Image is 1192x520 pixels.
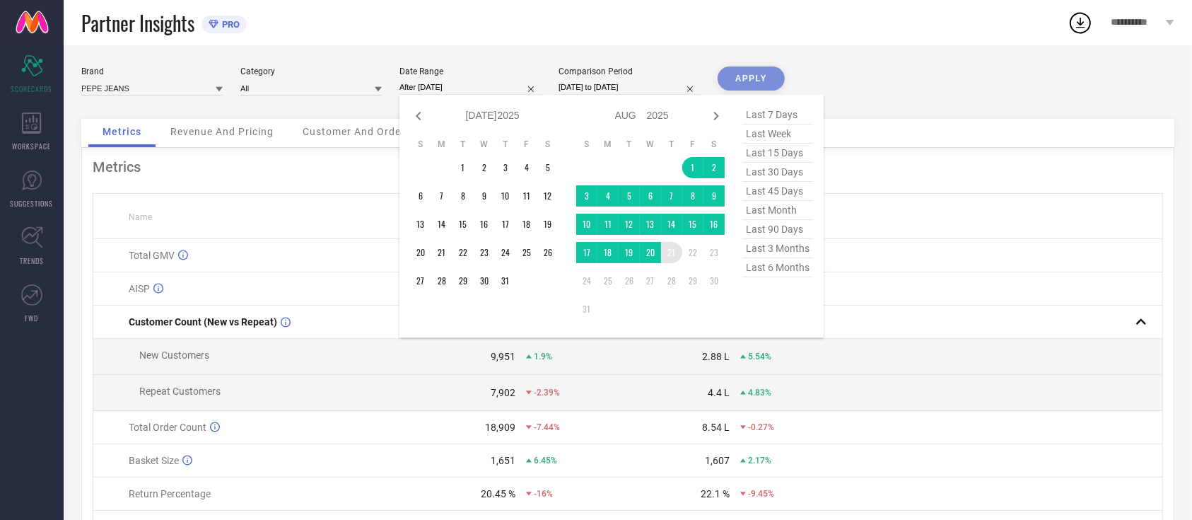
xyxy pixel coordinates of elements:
td: Tue Jul 22 2025 [452,242,474,263]
span: Customer Count (New vs Repeat) [129,316,277,328]
td: Mon Aug 04 2025 [597,185,619,207]
td: Fri Aug 08 2025 [682,185,703,207]
td: Thu Jul 31 2025 [495,270,516,291]
th: Thursday [661,139,682,150]
span: AISP [129,283,150,294]
span: New Customers [139,349,209,361]
span: last 30 days [742,163,813,182]
td: Fri Aug 29 2025 [682,270,703,291]
td: Thu Jul 24 2025 [495,242,516,263]
td: Wed Aug 06 2025 [640,185,661,207]
td: Thu Jul 17 2025 [495,214,516,235]
td: Sat Aug 30 2025 [703,270,725,291]
span: last month [742,201,813,220]
div: 22.1 % [701,488,730,499]
div: Open download list [1068,10,1093,35]
div: 1,607 [705,455,730,466]
span: Total GMV [129,250,175,261]
div: Date Range [399,67,541,76]
div: Comparison Period [559,67,700,76]
td: Tue Jul 29 2025 [452,270,474,291]
span: Return Percentage [129,488,211,499]
td: Sat Aug 02 2025 [703,157,725,178]
td: Wed Jul 09 2025 [474,185,495,207]
td: Fri Jul 04 2025 [516,157,537,178]
span: SUGGESTIONS [11,198,54,209]
span: 5.54% [748,352,771,362]
td: Mon Aug 18 2025 [597,242,619,263]
div: 20.45 % [481,488,515,499]
input: Select comparison period [559,80,700,95]
span: -9.45% [748,489,774,499]
td: Sat Jul 19 2025 [537,214,559,235]
span: Revenue And Pricing [170,126,274,137]
th: Wednesday [640,139,661,150]
td: Mon Jul 28 2025 [431,270,452,291]
span: last 90 days [742,220,813,239]
td: Mon Jul 21 2025 [431,242,452,263]
span: TRENDS [20,255,44,266]
td: Tue Jul 01 2025 [452,157,474,178]
td: Tue Aug 12 2025 [619,214,640,235]
td: Tue Aug 19 2025 [619,242,640,263]
td: Sat Aug 16 2025 [703,214,725,235]
td: Wed Aug 13 2025 [640,214,661,235]
div: Metrics [93,158,1163,175]
td: Fri Jul 11 2025 [516,185,537,207]
td: Tue Jul 08 2025 [452,185,474,207]
th: Sunday [410,139,431,150]
th: Friday [516,139,537,150]
div: 4.4 L [708,387,730,398]
span: WORKSPACE [13,141,52,151]
span: Name [129,212,152,222]
td: Sun Aug 10 2025 [576,214,597,235]
div: Brand [81,67,223,76]
span: 2.17% [748,456,771,466]
span: last 15 days [742,144,813,163]
th: Sunday [576,139,597,150]
td: Sun Aug 24 2025 [576,270,597,291]
td: Tue Aug 26 2025 [619,270,640,291]
span: 4.83% [748,388,771,398]
th: Saturday [537,139,559,150]
td: Sun Jul 13 2025 [410,214,431,235]
span: 6.45% [534,456,557,466]
td: Wed Aug 20 2025 [640,242,661,263]
div: 2.88 L [702,351,730,362]
td: Fri Aug 01 2025 [682,157,703,178]
th: Friday [682,139,703,150]
span: last week [742,125,813,144]
div: 9,951 [491,351,515,362]
td: Sun Jul 20 2025 [410,242,431,263]
th: Tuesday [452,139,474,150]
td: Tue Jul 15 2025 [452,214,474,235]
td: Sat Jul 05 2025 [537,157,559,178]
td: Tue Aug 05 2025 [619,185,640,207]
div: 8.54 L [702,422,730,433]
span: last 6 months [742,258,813,277]
div: Category [240,67,382,76]
td: Thu Jul 03 2025 [495,157,516,178]
div: Previous month [410,108,427,125]
th: Saturday [703,139,725,150]
span: -16% [534,489,553,499]
td: Sun Aug 17 2025 [576,242,597,263]
td: Wed Jul 16 2025 [474,214,495,235]
td: Wed Jul 23 2025 [474,242,495,263]
th: Monday [597,139,619,150]
span: Basket Size [129,455,179,466]
td: Wed Aug 27 2025 [640,270,661,291]
td: Mon Jul 14 2025 [431,214,452,235]
td: Fri Aug 22 2025 [682,242,703,263]
span: Metrics [103,126,141,137]
span: last 45 days [742,182,813,201]
td: Thu Aug 14 2025 [661,214,682,235]
td: Sat Aug 23 2025 [703,242,725,263]
td: Thu Aug 21 2025 [661,242,682,263]
td: Mon Jul 07 2025 [431,185,452,207]
td: Sun Aug 31 2025 [576,299,597,320]
td: Sun Aug 03 2025 [576,185,597,207]
th: Tuesday [619,139,640,150]
td: Fri Aug 15 2025 [682,214,703,235]
td: Fri Jul 25 2025 [516,242,537,263]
